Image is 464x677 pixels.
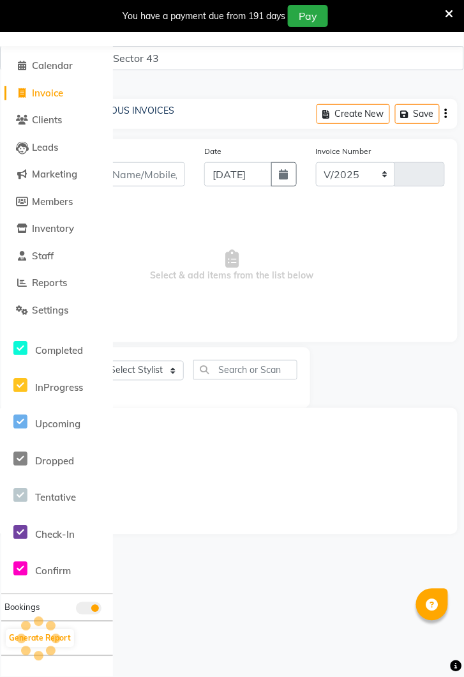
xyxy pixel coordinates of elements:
[4,249,110,264] a: Staff
[316,146,371,157] label: Invoice Number
[6,630,74,648] button: Generate Report
[193,360,297,380] input: Search or Scan
[32,304,68,316] span: Settings
[4,303,110,318] a: Settings
[123,10,285,23] div: You have a payment due from 191 days
[32,168,77,180] span: Marketing
[317,104,390,124] button: Create New
[395,104,440,124] button: Save
[54,162,185,186] input: Search by Name/Mobile/Email/Code
[32,59,73,72] span: Calendar
[32,222,74,234] span: Inventory
[32,277,67,289] span: Reports
[4,167,110,182] a: Marketing
[4,222,110,236] a: Inventory
[32,250,54,262] span: Staff
[84,105,174,116] a: PREVIOUS INVOICES
[32,195,73,208] span: Members
[4,113,110,128] a: Clients
[4,141,110,155] a: Leads
[32,87,63,99] span: Invoice
[4,59,110,73] a: Calendar
[19,202,445,330] span: Select & add items from the list below
[4,276,110,291] a: Reports
[4,195,110,209] a: Members
[32,114,62,126] span: Clients
[4,602,40,612] span: Bookings
[4,86,110,101] a: Invoice
[204,146,221,157] label: Date
[32,141,58,153] span: Leads
[288,5,328,27] button: Pay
